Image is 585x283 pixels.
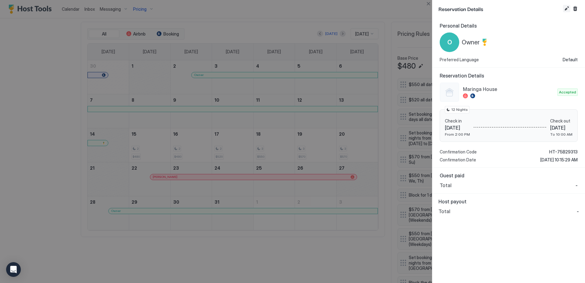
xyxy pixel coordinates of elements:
[440,157,476,163] span: Confirmation Date
[440,182,452,188] span: Total
[440,23,578,29] span: Personal Details
[440,73,578,79] span: Reservation Details
[563,5,570,12] button: Edit reservation
[447,38,452,47] span: O
[445,118,470,124] span: Check in
[572,5,579,12] button: Cancel reservation
[438,208,450,214] span: Total
[440,149,477,155] span: Confirmation Code
[6,262,21,277] div: Open Intercom Messenger
[440,172,578,179] span: Guest paid
[563,57,578,62] span: Default
[549,149,578,155] span: HT-75B29313
[559,89,576,95] span: Accepted
[550,125,572,131] span: [DATE]
[577,208,579,214] span: -
[540,157,578,163] span: [DATE] 10:15:29 AM
[550,118,572,124] span: Check out
[438,198,579,205] span: Host payout
[445,132,470,137] span: From 2:00 PM
[550,132,572,137] span: To 10:00 AM
[445,125,470,131] span: [DATE]
[438,5,562,13] span: Reservation Details
[451,107,468,112] span: 12 Nights
[463,86,555,92] span: Maringa House
[576,182,578,188] span: -
[440,57,479,62] span: Preferred Language
[462,39,480,46] span: Owner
